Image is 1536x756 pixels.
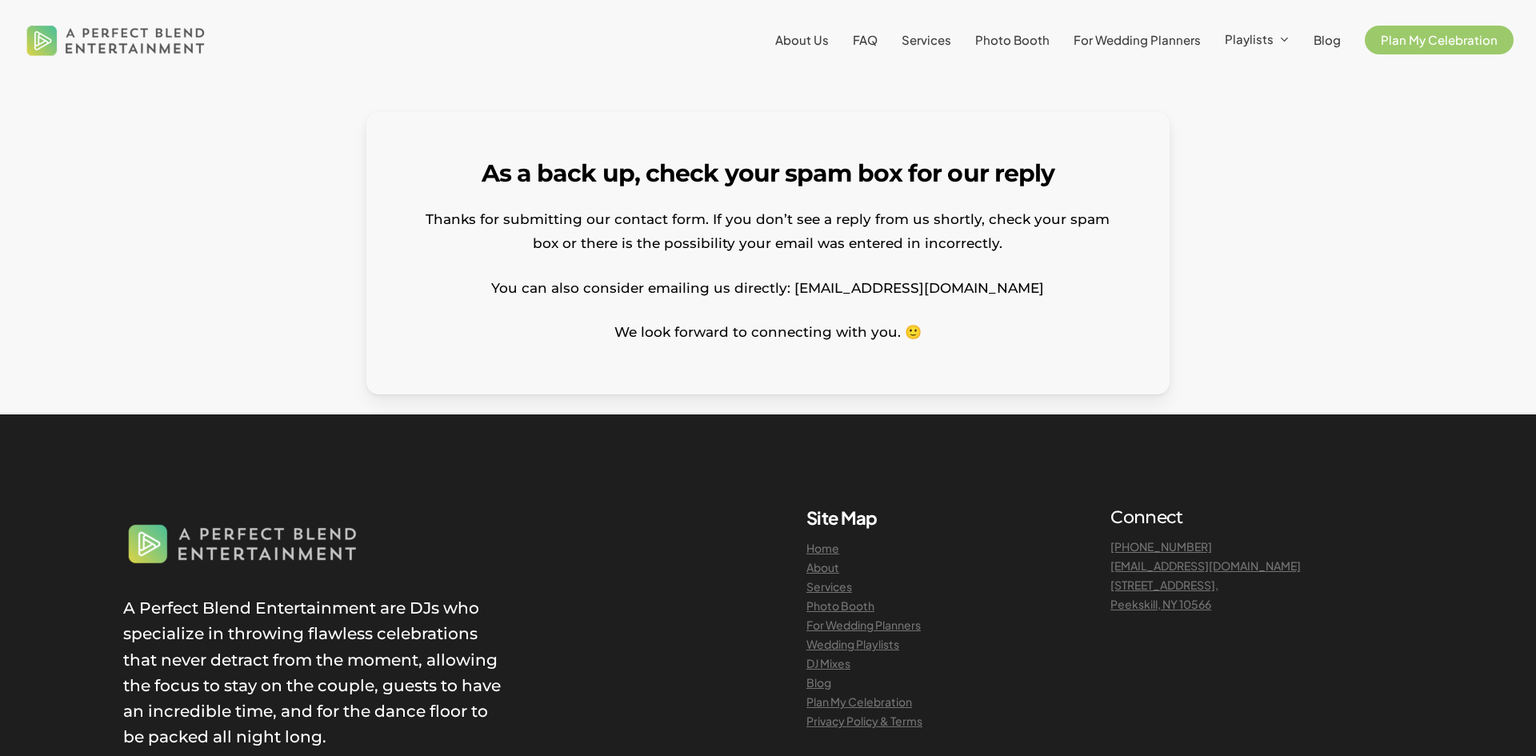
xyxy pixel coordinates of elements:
[417,320,1120,344] p: We look forward to connecting with you. 🙂
[1110,506,1413,529] h4: Connect
[806,541,839,555] a: Home
[806,598,874,613] a: Photo Booth
[902,32,951,47] span: Services
[806,714,922,728] a: Privacy Policy & Terms
[806,579,852,594] a: Services
[806,506,878,529] b: Site Map
[1110,578,1218,611] a: [STREET_ADDRESS],Peekskill, NY 10566
[1110,558,1301,573] a: [EMAIL_ADDRESS][DOMAIN_NAME]
[1314,32,1341,47] span: Blog
[1225,33,1290,47] a: Playlists
[853,32,878,47] span: FAQ
[806,656,850,670] a: DJ Mixes
[22,11,210,69] img: A Perfect Blend Entertainment
[1314,34,1341,46] a: Blog
[1225,31,1274,46] span: Playlists
[975,32,1050,47] span: Photo Booth
[1381,32,1498,47] span: Plan My Celebration
[1365,34,1514,46] a: Plan My Celebration
[417,276,1120,321] p: You can also consider emailing us directly: [EMAIL_ADDRESS][DOMAIN_NAME]
[775,32,829,47] span: About Us
[1110,539,1212,554] a: [PHONE_NUMBER]
[123,595,510,750] p: A Perfect Blend Entertainment are DJs who specialize in throwing flawless celebrations that never...
[853,34,878,46] a: FAQ
[775,34,829,46] a: About Us
[806,694,912,709] a: Plan My Celebration
[417,162,1120,186] h1: As a back up, check your spam box for our reply
[902,34,951,46] a: Services
[806,675,831,690] a: Blog
[417,207,1120,276] p: Thanks for submitting our contact form. If you don’t see a reply from us shortly, check your spam...
[1074,34,1201,46] a: For Wedding Planners
[806,637,899,651] a: Wedding Playlists
[806,560,839,574] a: About
[1074,32,1201,47] span: For Wedding Planners
[806,618,921,632] a: For Wedding Planners
[975,34,1050,46] a: Photo Booth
